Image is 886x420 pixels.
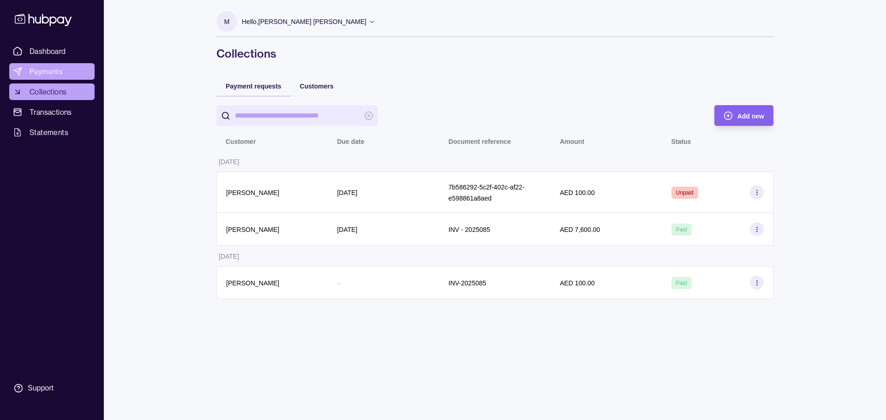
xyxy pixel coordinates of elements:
a: Payments [9,63,95,80]
p: [DATE] [219,158,239,166]
p: – [337,279,341,287]
span: Collections [30,86,66,97]
p: M [224,17,230,27]
p: Due date [337,138,364,145]
a: Collections [9,83,95,100]
span: Statements [30,127,68,138]
div: Support [28,383,54,393]
a: Support [9,379,95,398]
p: [DATE] [337,189,357,196]
span: Payments [30,66,63,77]
a: Statements [9,124,95,141]
span: Transactions [30,106,72,118]
input: search [235,105,359,126]
p: [DATE] [219,253,239,260]
span: Paid [676,226,687,233]
p: INV - 2025085 [449,226,490,233]
span: Dashboard [30,46,66,57]
span: Customers [300,83,334,90]
p: [PERSON_NAME] [226,189,279,196]
p: AED 7,600.00 [560,226,600,233]
p: AED 100.00 [560,279,595,287]
span: Add new [737,112,764,120]
button: Add new [714,105,773,126]
p: [DATE] [337,226,357,233]
span: Paid [676,280,687,286]
p: Customer [226,138,256,145]
p: Amount [560,138,584,145]
p: AED 100.00 [560,189,595,196]
span: Payment requests [226,83,281,90]
p: [PERSON_NAME] [226,226,279,233]
p: Status [671,138,691,145]
h1: Collections [216,46,773,61]
p: Document reference [449,138,511,145]
p: 7b586292-5c2f-402c-af22-e598861a8aed [449,183,525,202]
p: Hello, [PERSON_NAME] [PERSON_NAME] [242,17,366,27]
a: Dashboard [9,43,95,59]
p: INV-2025085 [449,279,486,287]
a: Transactions [9,104,95,120]
p: [PERSON_NAME] [226,279,279,287]
span: Unpaid [676,189,694,196]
